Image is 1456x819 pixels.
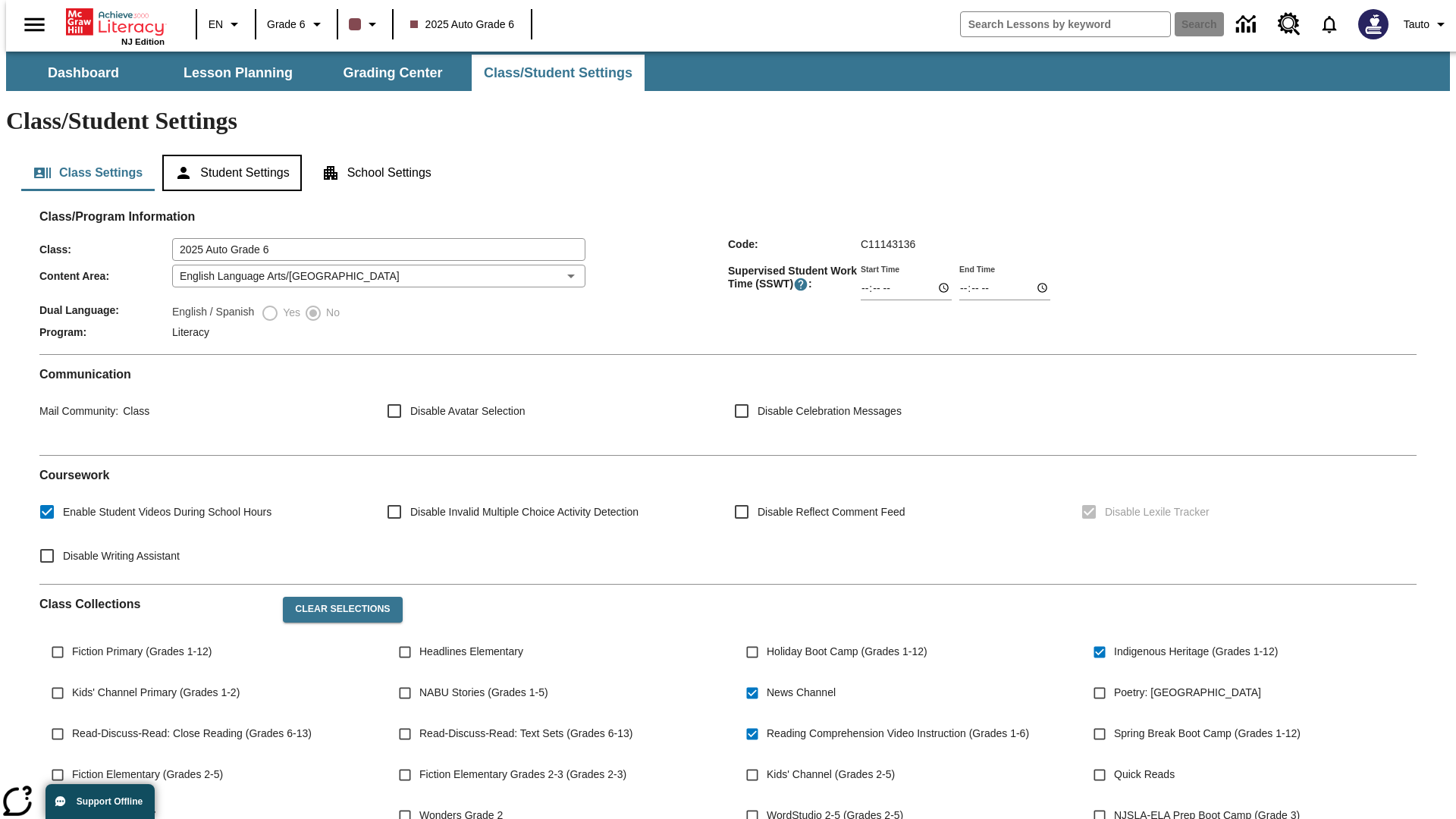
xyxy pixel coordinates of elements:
h2: Course work [39,468,1417,482]
button: Grading Center [317,55,469,91]
span: Grade 6 [267,17,306,33]
button: School Settings [309,155,444,191]
button: Lesson Planning [162,55,314,91]
button: Supervised Student Work Time is the timeframe when students can take LevelSet and when lessons ar... [793,277,808,292]
span: Indigenous Heritage (Grades 1-12) [1114,644,1278,660]
button: Select a new avatar [1349,5,1398,44]
span: Read-Discuss-Read: Close Reading (Grades 6-13) [72,726,312,742]
span: Disable Lexile Tracker [1105,504,1210,520]
span: Yes [279,305,300,321]
span: NABU Stories (Grades 1-5) [419,685,548,701]
img: Avatar [1358,9,1389,39]
button: Class/Student Settings [472,55,645,91]
input: Class [172,238,585,261]
button: Class color is dark brown. Change class color [343,11,388,38]
span: Support Offline [77,796,143,807]
span: EN [209,17,223,33]
button: Profile/Settings [1398,11,1456,38]
label: End Time [959,263,995,275]
input: search field [961,12,1170,36]
div: Coursework [39,468,1417,572]
div: Home [66,5,165,46]
span: 2025 Auto Grade 6 [410,17,515,33]
span: Disable Reflect Comment Feed [758,504,905,520]
button: Student Settings [162,155,301,191]
span: Fiction Elementary Grades 2-3 (Grades 2-3) [419,767,626,783]
h2: Communication [39,367,1417,381]
span: Read-Discuss-Read: Text Sets (Grades 6-13) [419,726,632,742]
span: Disable Invalid Multiple Choice Activity Detection [410,504,639,520]
button: Dashboard [8,55,159,91]
div: Class/Student Settings [21,155,1435,191]
h2: Class/Program Information [39,209,1417,224]
span: Literacy [172,326,209,338]
span: Reading Comprehension Video Instruction (Grades 1-6) [767,726,1029,742]
span: Mail Community : [39,405,118,417]
button: Grade: Grade 6, Select a grade [261,11,332,38]
span: Quick Reads [1114,767,1175,783]
span: Fiction Primary (Grades 1-12) [72,644,212,660]
span: Disable Writing Assistant [63,548,180,564]
span: Class : [39,243,172,256]
span: News Channel [767,685,836,701]
span: Tauto [1404,17,1429,33]
span: Kids' Channel (Grades 2-5) [767,767,895,783]
button: Class Settings [21,155,155,191]
div: Communication [39,367,1417,443]
span: Disable Avatar Selection [410,403,526,419]
button: Language: EN, Select a language [202,11,250,38]
a: Home [66,7,165,37]
span: Holiday Boot Camp (Grades 1-12) [767,644,927,660]
a: Data Center [1227,4,1269,45]
span: Program : [39,326,172,338]
div: English Language Arts/[GEOGRAPHIC_DATA] [172,265,585,287]
span: Headlines Elementary [419,644,523,660]
span: Supervised Student Work Time (SSWT) : [728,265,861,292]
label: English / Spanish [172,304,254,322]
span: Disable Celebration Messages [758,403,902,419]
a: Notifications [1310,5,1349,44]
h2: Class Collections [39,597,271,611]
span: Fiction Elementary (Grades 2-5) [72,767,223,783]
span: Poetry: [GEOGRAPHIC_DATA] [1114,685,1261,701]
a: Resource Center, Will open in new tab [1269,4,1310,45]
span: No [322,305,340,321]
span: Content Area : [39,270,172,282]
div: SubNavbar [6,55,646,91]
button: Support Offline [45,784,155,819]
span: C11143136 [861,238,915,250]
span: NJ Edition [121,37,165,46]
span: Class [118,405,149,417]
div: Class/Program Information [39,224,1417,342]
span: Dual Language : [39,304,172,316]
span: Code : [728,238,861,250]
span: Spring Break Boot Camp (Grades 1-12) [1114,726,1301,742]
div: SubNavbar [6,52,1450,91]
button: Clear Selections [283,597,402,623]
span: Enable Student Videos During School Hours [63,504,271,520]
h1: Class/Student Settings [6,107,1450,135]
span: Kids' Channel Primary (Grades 1-2) [72,685,240,701]
label: Start Time [861,263,899,275]
button: Open side menu [12,2,57,47]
